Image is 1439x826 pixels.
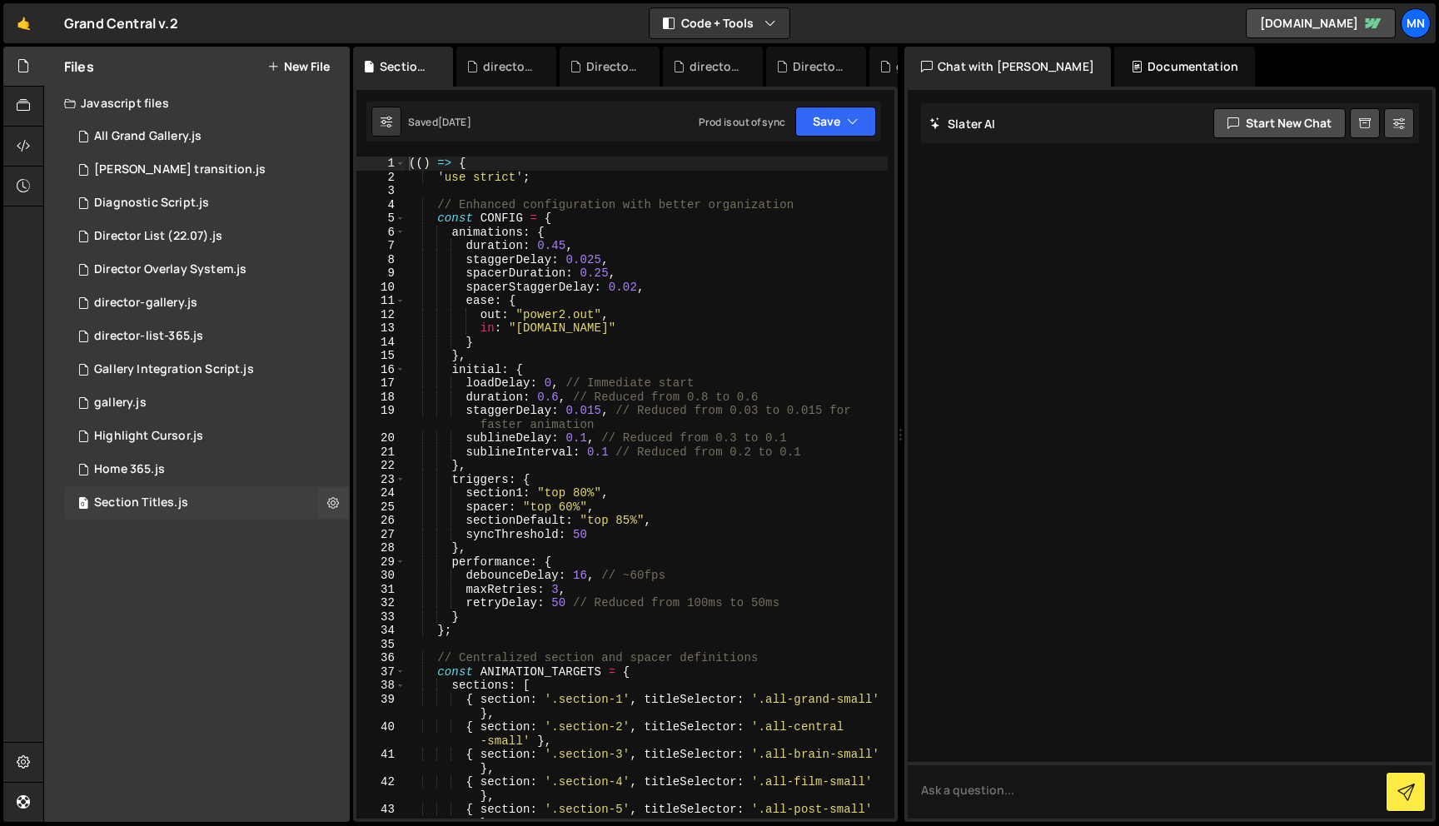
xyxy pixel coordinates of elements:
div: 37 [356,665,406,679]
div: 10 [356,281,406,295]
h2: Slater AI [929,116,996,132]
div: gallery.js [94,396,147,411]
div: gallery.js [896,58,949,75]
div: Section Titles.js [94,495,188,510]
div: 15298/43118.js [64,353,350,386]
div: 9 [356,266,406,281]
div: 7 [356,239,406,253]
a: 🤙 [3,3,44,43]
div: Diagnostic Script.js [94,196,209,211]
div: 15298/41315.js [64,153,350,187]
span: 0 [78,498,88,511]
div: 4 [356,198,406,212]
div: Highlight Cursor.js [94,429,203,444]
div: 8 [356,253,406,267]
button: Start new chat [1213,108,1346,138]
div: Javascript files [44,87,350,120]
div: 40 [356,720,406,748]
div: 30 [356,569,406,583]
div: 34 [356,624,406,638]
div: Prod is out of sync [699,115,785,129]
div: Saved [408,115,471,129]
div: 25 [356,500,406,515]
div: 24 [356,486,406,500]
div: 15298/43578.js [64,120,350,153]
div: 29 [356,555,406,570]
div: 15298/40223.js [64,486,350,520]
div: 15298/42891.js [64,253,350,286]
div: Director List (22.07).js [94,229,222,244]
div: 16 [356,363,406,377]
div: 15298/40183.js [64,453,350,486]
div: Director Overlay System.js [793,58,846,75]
div: 15298/43117.js [64,420,350,453]
div: 6 [356,226,406,240]
div: 14 [356,336,406,350]
div: [DATE] [438,115,471,129]
div: 33 [356,610,406,624]
div: 15298/43601.js [64,187,350,220]
div: 17 [356,376,406,391]
div: Home 365.js [94,462,165,477]
div: 38 [356,679,406,693]
div: 15298/40379.js [64,320,350,353]
div: Chat with [PERSON_NAME] [904,47,1111,87]
div: 12 [356,308,406,322]
div: 26 [356,514,406,528]
div: 15298/40373.js [64,286,350,320]
div: 3 [356,184,406,198]
div: 19 [356,404,406,431]
div: 20 [356,431,406,445]
div: 36 [356,651,406,665]
div: 22 [356,459,406,473]
div: 18 [356,391,406,405]
div: Section Titles.js [380,58,433,75]
button: New File [267,60,330,73]
div: 42 [356,775,406,803]
div: 35 [356,638,406,652]
a: MN [1401,8,1431,38]
div: 28 [356,541,406,555]
div: 21 [356,445,406,460]
div: director-list-365.js [94,329,203,344]
div: 15298/43501.js [64,220,350,253]
div: 27 [356,528,406,542]
div: Director List (22.07).js [586,58,640,75]
button: Save [795,107,876,137]
div: 15 [356,349,406,363]
div: director-gallery.js [690,58,743,75]
div: 1 [356,157,406,171]
div: 39 [356,693,406,720]
div: 23 [356,473,406,487]
div: 5 [356,211,406,226]
div: 13 [356,321,406,336]
div: Director Overlay System.js [94,262,246,277]
div: [PERSON_NAME] transition.js [94,162,266,177]
div: 32 [356,596,406,610]
div: 2 [356,171,406,185]
div: 11 [356,294,406,308]
div: Documentation [1114,47,1255,87]
div: director-list-365.js [483,58,536,75]
div: director-gallery.js [94,296,197,311]
div: Grand Central v.2 [64,13,178,33]
h2: Files [64,57,94,76]
div: Gallery Integration Script.js [94,362,254,377]
div: All Grand Gallery.js [94,129,202,144]
div: 31 [356,583,406,597]
div: 41 [356,748,406,775]
button: Code + Tools [650,8,789,38]
a: [DOMAIN_NAME] [1246,8,1396,38]
div: 15298/40483.js [64,386,350,420]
